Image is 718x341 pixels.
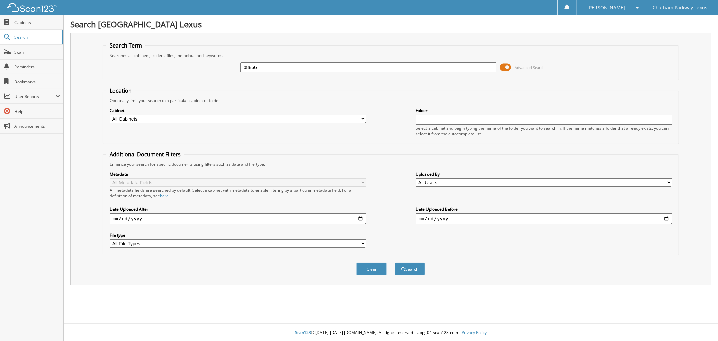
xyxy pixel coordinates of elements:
[14,64,60,70] span: Reminders
[295,330,311,335] span: Scan123
[106,42,145,49] legend: Search Term
[416,171,672,177] label: Uploaded By
[416,125,672,137] div: Select a cabinet and begin typing the name of the folder you want to search in. If the name match...
[515,65,545,70] span: Advanced Search
[106,151,184,158] legend: Additional Document Filters
[110,232,366,238] label: File type
[14,123,60,129] span: Announcements
[110,213,366,224] input: start
[106,87,135,94] legend: Location
[14,108,60,114] span: Help
[356,263,387,275] button: Clear
[160,193,169,199] a: here
[416,213,672,224] input: end
[14,94,55,99] span: User Reports
[7,3,57,12] img: scan123-logo-white.svg
[395,263,425,275] button: Search
[14,49,60,55] span: Scan
[110,171,366,177] label: Metadata
[64,324,718,341] div: © [DATE]-[DATE] [DOMAIN_NAME]. All rights reserved | appg04-scan123-com |
[416,107,672,113] label: Folder
[684,309,718,341] iframe: Chat Widget
[110,206,366,212] label: Date Uploaded After
[106,161,675,167] div: Enhance your search for specific documents using filters such as date and file type.
[70,19,711,30] h1: Search [GEOGRAPHIC_DATA] Lexus
[106,53,675,58] div: Searches all cabinets, folders, files, metadata, and keywords
[110,107,366,113] label: Cabinet
[416,206,672,212] label: Date Uploaded Before
[14,34,59,40] span: Search
[106,98,675,103] div: Optionally limit your search to a particular cabinet or folder
[653,6,708,10] span: Chatham Parkway Lexus
[110,187,366,199] div: All metadata fields are searched by default. Select a cabinet with metadata to enable filtering b...
[14,20,60,25] span: Cabinets
[14,79,60,85] span: Bookmarks
[461,330,487,335] a: Privacy Policy
[587,6,625,10] span: [PERSON_NAME]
